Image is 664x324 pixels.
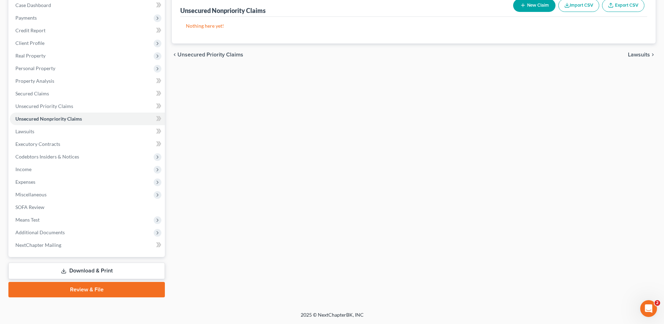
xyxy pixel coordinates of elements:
[10,201,165,214] a: SOFA Review
[8,282,165,297] a: Review & File
[10,75,165,87] a: Property Analysis
[15,242,61,248] span: NextChapter Mailing
[15,40,44,46] span: Client Profile
[172,52,177,58] i: chevron_left
[655,300,660,306] span: 2
[15,191,47,197] span: Miscellaneous
[15,65,55,71] span: Personal Property
[180,6,266,15] div: Unsecured Nonpriority Claims
[15,229,65,235] span: Additional Documents
[15,179,35,185] span: Expenses
[10,100,165,113] a: Unsecured Priority Claims
[15,204,44,210] span: SOFA Review
[8,263,165,279] a: Download & Print
[640,300,657,317] iframe: Intercom live chat
[650,52,656,58] i: chevron_right
[15,141,60,147] span: Executory Contracts
[177,52,243,58] span: Unsecured Priority Claims
[10,239,165,251] a: NextChapter Mailing
[15,15,37,21] span: Payments
[15,116,82,122] span: Unsecured Nonpriority Claims
[628,52,656,58] button: Lawsuits chevron_right
[133,311,532,324] div: 2025 © NextChapterBK, INC
[10,125,165,138] a: Lawsuits
[10,24,165,37] a: Credit Report
[15,166,32,172] span: Income
[15,27,46,33] span: Credit Report
[10,113,165,125] a: Unsecured Nonpriority Claims
[172,52,243,58] button: chevron_left Unsecured Priority Claims
[10,138,165,150] a: Executory Contracts
[15,217,40,223] span: Means Test
[10,87,165,100] a: Secured Claims
[15,154,79,160] span: Codebtors Insiders & Notices
[628,52,650,58] span: Lawsuits
[15,78,54,84] span: Property Analysis
[15,2,51,8] span: Case Dashboard
[15,53,46,59] span: Real Property
[186,22,642,29] p: Nothing here yet!
[15,128,34,134] span: Lawsuits
[15,103,73,109] span: Unsecured Priority Claims
[15,90,49,96] span: Secured Claims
